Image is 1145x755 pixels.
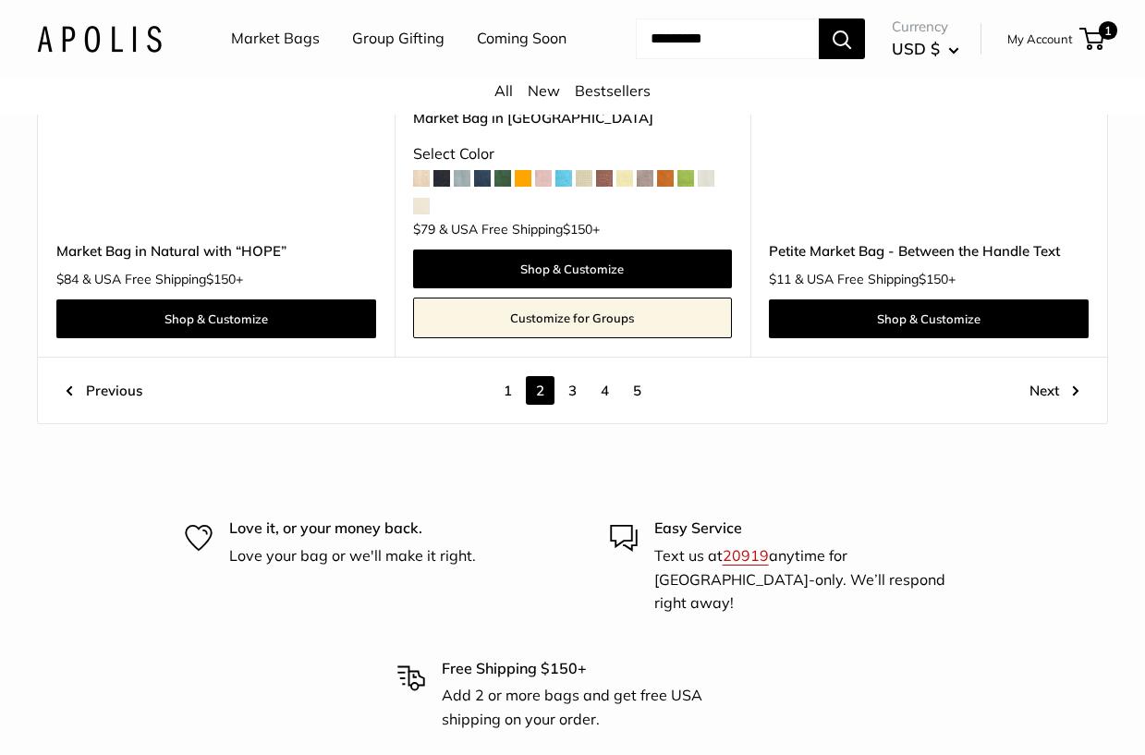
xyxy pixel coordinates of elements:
[56,299,376,338] a: Shop & Customize
[413,221,435,237] span: $79
[563,221,592,237] span: $150
[591,376,619,405] a: 4
[56,271,79,287] span: $84
[769,240,1089,262] a: Petite Market Bag - Between the Handle Text
[413,298,733,338] a: Customize for Groups
[352,25,445,53] a: Group Gifting
[919,271,948,287] span: $150
[413,250,733,288] a: Shop & Customize
[231,25,320,53] a: Market Bags
[1081,28,1104,50] a: 1
[413,140,733,168] div: Select Color
[575,81,651,100] a: Bestsellers
[37,25,162,52] img: Apolis
[1099,21,1117,40] span: 1
[769,271,791,287] span: $11
[795,273,956,286] span: & USA Free Shipping +
[82,273,243,286] span: & USA Free Shipping +
[56,240,376,262] a: Market Bag in Natural with “HOPE”
[493,376,522,405] a: 1
[526,376,554,405] span: 2
[623,376,652,405] a: 5
[819,18,865,59] button: Search
[892,34,959,64] button: USD $
[442,657,749,681] p: Free Shipping $150+
[442,684,749,731] p: Add 2 or more bags and get free USA shipping on your order.
[494,81,513,100] a: All
[636,18,819,59] input: Search...
[1007,28,1073,50] a: My Account
[892,39,940,58] span: USD $
[769,299,1089,338] a: Shop & Customize
[654,544,961,615] p: Text us at anytime for [GEOGRAPHIC_DATA]-only. We’ll respond right away!
[528,81,560,100] a: New
[206,271,236,287] span: $150
[229,517,476,541] p: Love it, or your money back.
[413,107,733,128] a: Market Bag in [GEOGRAPHIC_DATA]
[892,14,959,40] span: Currency
[477,25,566,53] a: Coming Soon
[229,544,476,568] p: Love your bag or we'll make it right.
[723,546,769,565] a: 20919
[558,376,587,405] a: 3
[1029,376,1079,405] a: Next
[654,517,961,541] p: Easy Service
[66,376,142,405] a: Previous
[439,223,600,236] span: & USA Free Shipping +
